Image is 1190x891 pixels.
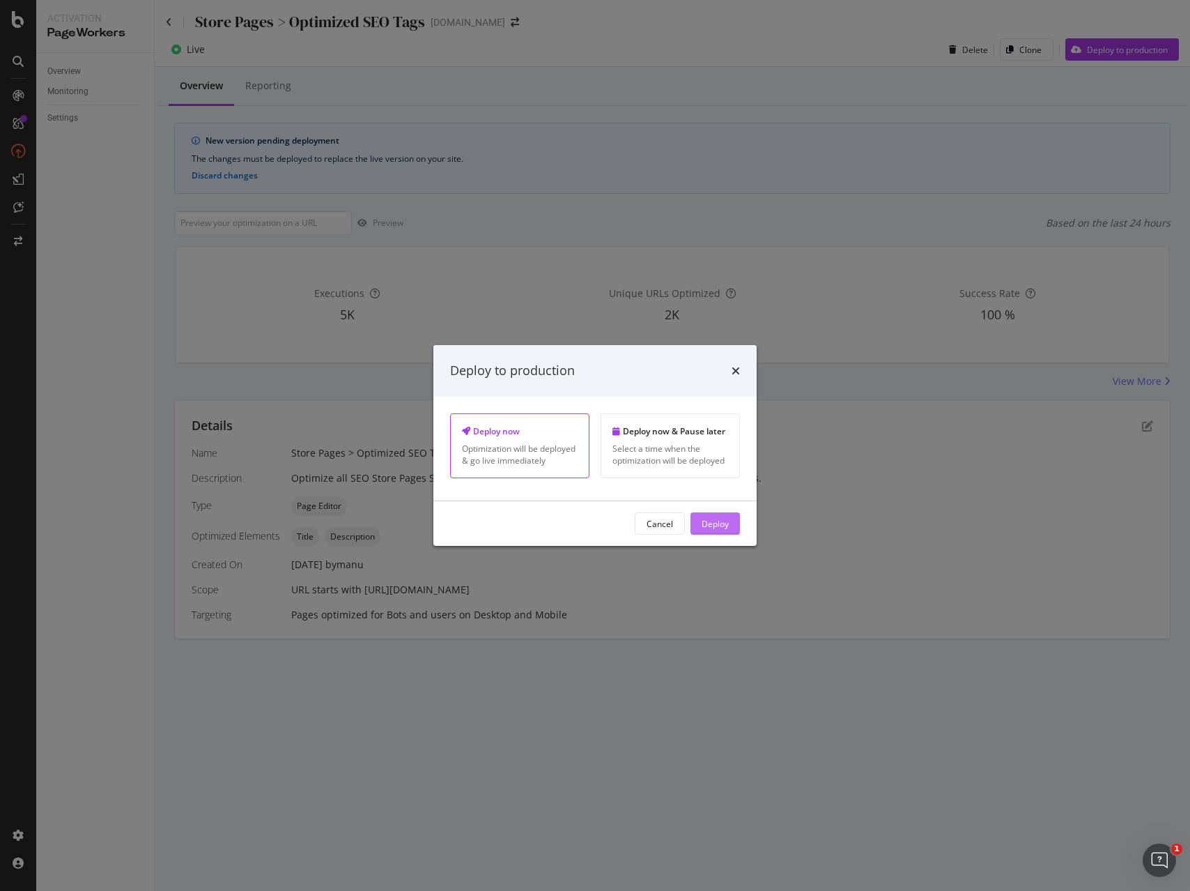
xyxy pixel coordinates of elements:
[462,443,578,466] div: Optimization will be deployed & go live immediately
[612,425,728,437] div: Deploy now & Pause later
[1143,844,1176,877] iframe: Intercom live chat
[702,517,729,529] div: Deploy
[690,512,740,535] button: Deploy
[450,362,575,380] div: Deploy to production
[433,345,757,546] div: modal
[612,443,728,466] div: Select a time when the optimization will be deployed
[647,517,673,529] div: Cancel
[1171,844,1182,855] span: 1
[462,425,578,437] div: Deploy now
[635,512,685,535] button: Cancel
[732,362,740,380] div: times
